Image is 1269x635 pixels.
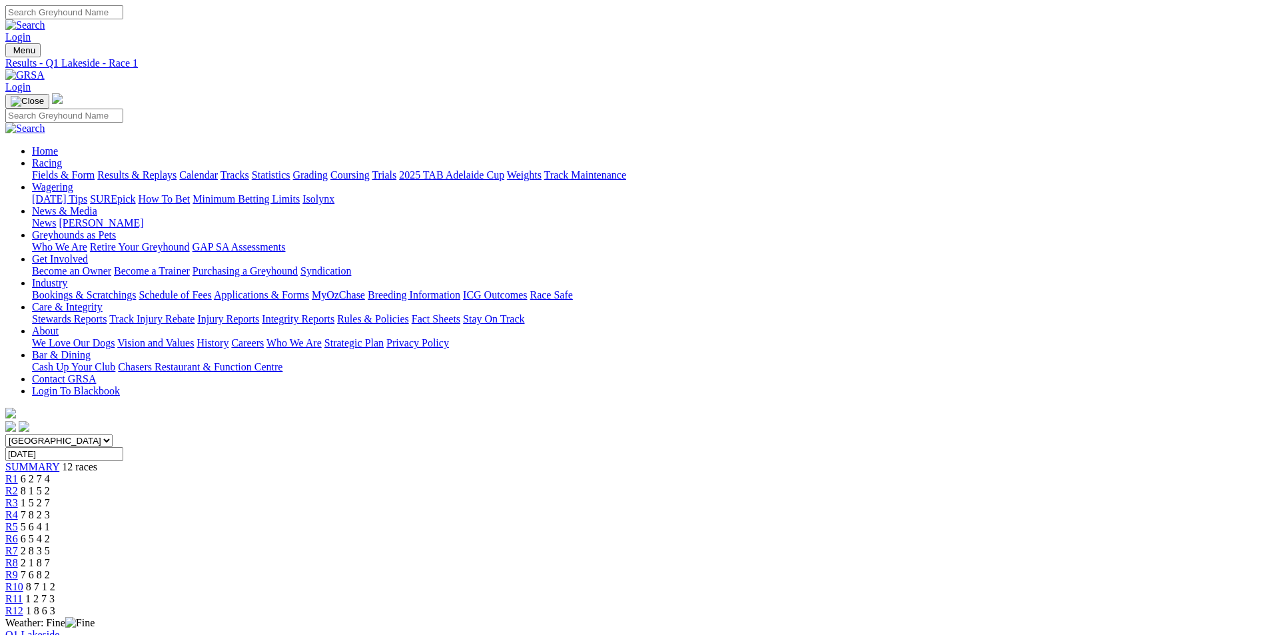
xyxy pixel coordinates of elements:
img: logo-grsa-white.png [5,408,16,418]
a: Fields & Form [32,169,95,181]
a: Rules & Policies [337,313,409,324]
a: News & Media [32,205,97,217]
span: 1 5 2 7 [21,497,50,508]
a: Retire Your Greyhound [90,241,190,253]
a: Calendar [179,169,218,181]
img: facebook.svg [5,421,16,432]
a: Home [32,145,58,157]
a: Fact Sheets [412,313,460,324]
span: 2 1 8 7 [21,557,50,568]
img: GRSA [5,69,45,81]
a: R6 [5,533,18,544]
span: 2 8 3 5 [21,545,50,556]
a: Chasers Restaurant & Function Centre [118,361,282,372]
a: Industry [32,277,67,289]
a: Coursing [330,169,370,181]
div: Bar & Dining [32,361,1264,373]
img: twitter.svg [19,421,29,432]
a: 2025 TAB Adelaide Cup [399,169,504,181]
a: Results - Q1 Lakeside - Race 1 [5,57,1264,69]
div: Care & Integrity [32,313,1264,325]
a: SUMMARY [5,461,59,472]
a: Minimum Betting Limits [193,193,300,205]
a: Grading [293,169,328,181]
a: History [197,337,228,348]
div: News & Media [32,217,1264,229]
span: R4 [5,509,18,520]
div: Racing [32,169,1264,181]
a: Privacy Policy [386,337,449,348]
a: Strategic Plan [324,337,384,348]
span: 1 2 7 3 [25,593,55,604]
a: Track Injury Rebate [109,313,195,324]
button: Toggle navigation [5,94,49,109]
a: R9 [5,569,18,580]
span: 6 5 4 2 [21,533,50,544]
a: Cash Up Your Club [32,361,115,372]
span: 6 2 7 4 [21,473,50,484]
img: Fine [65,617,95,629]
a: [PERSON_NAME] [59,217,143,229]
a: Isolynx [302,193,334,205]
span: 7 6 8 2 [21,569,50,580]
span: 5 6 4 1 [21,521,50,532]
a: GAP SA Assessments [193,241,286,253]
a: Trials [372,169,396,181]
span: Weather: Fine [5,617,95,628]
a: ICG Outcomes [463,289,527,301]
a: Bar & Dining [32,349,91,360]
a: Login To Blackbook [32,385,120,396]
a: Applications & Forms [214,289,309,301]
a: Schedule of Fees [139,289,211,301]
a: Statistics [252,169,290,181]
a: Care & Integrity [32,301,103,313]
a: MyOzChase [312,289,365,301]
span: R8 [5,557,18,568]
a: Wagering [32,181,73,193]
a: Tracks [220,169,249,181]
a: R5 [5,521,18,532]
a: We Love Our Dogs [32,337,115,348]
a: How To Bet [139,193,191,205]
span: 12 races [62,461,97,472]
a: SUREpick [90,193,135,205]
input: Search [5,109,123,123]
a: Who We Are [32,241,87,253]
a: R1 [5,473,18,484]
span: 8 7 1 2 [26,581,55,592]
a: R2 [5,485,18,496]
a: Become a Trainer [114,265,190,277]
img: Close [11,96,44,107]
div: About [32,337,1264,349]
a: Integrity Reports [262,313,334,324]
a: R12 [5,605,23,616]
a: Who We Are [266,337,322,348]
a: Stay On Track [463,313,524,324]
div: Industry [32,289,1264,301]
a: Breeding Information [368,289,460,301]
a: R7 [5,545,18,556]
a: Syndication [300,265,351,277]
a: Stewards Reports [32,313,107,324]
span: Menu [13,45,35,55]
img: Search [5,19,45,31]
a: Purchasing a Greyhound [193,265,298,277]
a: Careers [231,337,264,348]
a: News [32,217,56,229]
span: R10 [5,581,23,592]
a: Contact GRSA [32,373,96,384]
a: [DATE] Tips [32,193,87,205]
input: Search [5,5,123,19]
input: Select date [5,447,123,461]
a: Bookings & Scratchings [32,289,136,301]
a: About [32,325,59,336]
img: Search [5,123,45,135]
